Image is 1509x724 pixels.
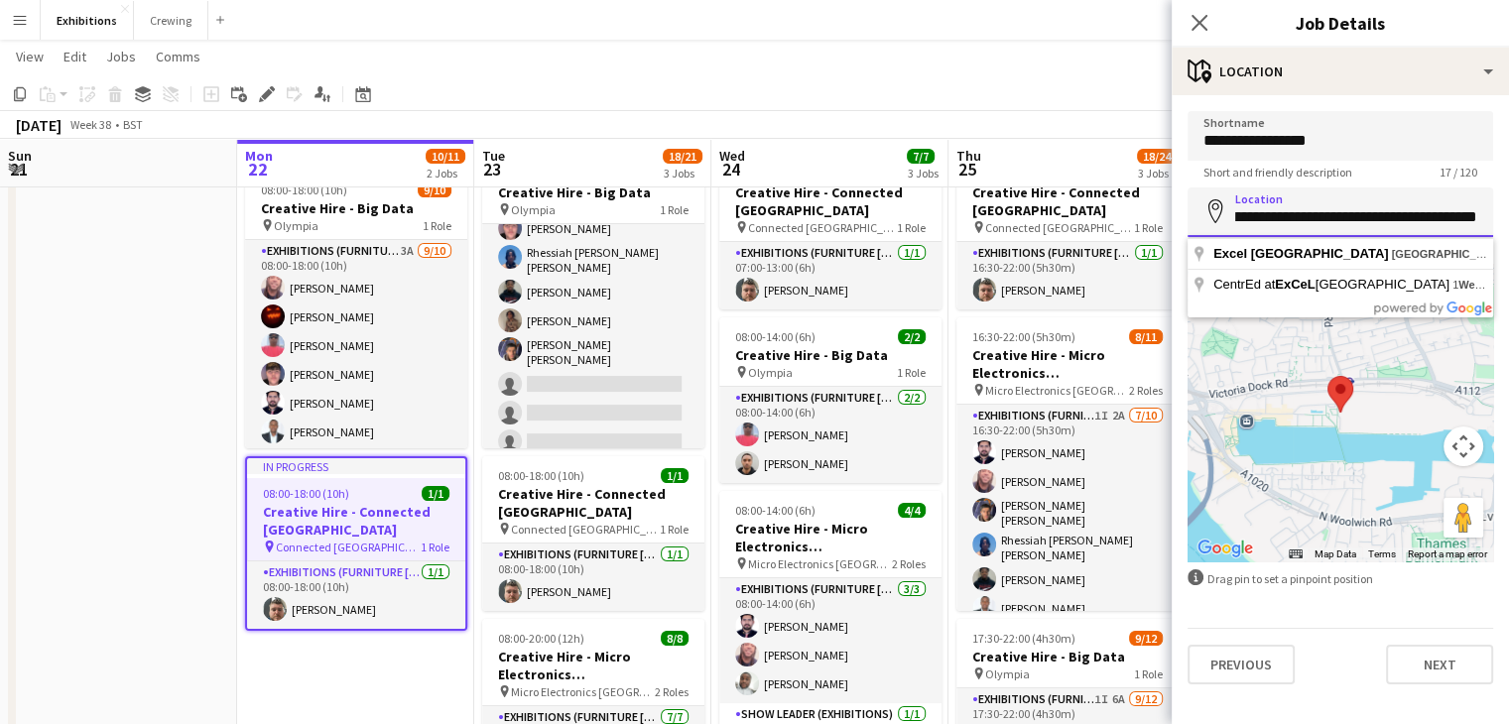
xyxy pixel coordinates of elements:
span: 1 Role [423,218,451,233]
div: In progress08:00-18:00 (10h)1/1Creative Hire - Connected [GEOGRAPHIC_DATA] Connected [GEOGRAPHIC_... [245,456,467,631]
h3: Creative Hire - Connected [GEOGRAPHIC_DATA] [956,183,1179,219]
span: Micro Electronics [GEOGRAPHIC_DATA] - [PERSON_NAME] [511,684,655,699]
span: Olympia [511,202,556,217]
span: Micro Electronics [GEOGRAPHIC_DATA] - [PERSON_NAME] [985,383,1129,398]
span: 1 Role [421,540,449,554]
span: 1 Role [1134,220,1163,235]
app-job-card: In progress08:00-18:00 (10h)9/10Creative Hire - Big Data Olympia1 RoleExhibitions (Furniture [PER... [245,155,467,448]
h3: Creative Hire - Big Data [956,648,1179,665]
a: Terms (opens in new tab) [1368,548,1396,559]
span: Micro Electronics [GEOGRAPHIC_DATA] - [PERSON_NAME] [748,556,892,571]
button: Crewing [134,1,208,40]
span: CentrEd at [GEOGRAPHIC_DATA] [1213,277,1452,292]
app-card-role: [PERSON_NAME][PERSON_NAME][PERSON_NAME]Rhessiah [PERSON_NAME] [PERSON_NAME][PERSON_NAME][PERSON_N... [482,65,704,461]
span: Olympia [985,666,1030,681]
button: Drag Pegman onto the map to open Street View [1444,498,1483,538]
h3: Creative Hire - Big Data [719,346,942,364]
span: 1/1 [661,468,689,483]
span: Connected [GEOGRAPHIC_DATA] [748,220,897,235]
a: View [8,44,52,69]
span: 9/12 [1129,631,1163,646]
div: [DATE] [16,115,62,135]
span: 08:00-18:00 (10h) [498,468,584,483]
div: 3 Jobs [664,166,701,181]
app-card-role: Exhibitions (Furniture [PERSON_NAME])1/107:00-13:00 (6h)[PERSON_NAME] [719,242,942,309]
app-card-role: Exhibitions (Furniture [PERSON_NAME])1/108:00-18:00 (10h)[PERSON_NAME] [482,543,704,611]
span: 08:00-18:00 (10h) [263,486,349,501]
span: Connected [GEOGRAPHIC_DATA] [985,220,1134,235]
span: Thu [956,147,981,165]
span: 1 Role [660,522,689,537]
span: Olympia [748,365,793,380]
span: Sun [8,147,32,165]
img: Google [1193,536,1258,561]
h3: Creative Hire - Connected [GEOGRAPHIC_DATA] [719,183,942,219]
a: Open this area in Google Maps (opens a new window) [1193,536,1258,561]
app-job-card: 08:00-18:00 (10h)1/1Creative Hire - Connected [GEOGRAPHIC_DATA] Connected [GEOGRAPHIC_DATA]1 Role... [482,456,704,611]
span: Wed [719,147,745,165]
span: Tue [482,147,505,165]
app-card-role: Exhibitions (Furniture [PERSON_NAME])3A9/1008:00-18:00 (10h)[PERSON_NAME][PERSON_NAME][PERSON_NAM... [245,240,467,566]
span: 18/21 [663,149,702,164]
span: Olympia [274,218,318,233]
button: Previous [1188,645,1295,684]
app-job-card: 07:00-13:00 (6h)1/1Creative Hire - Connected [GEOGRAPHIC_DATA] Connected [GEOGRAPHIC_DATA]1 RoleE... [719,155,942,309]
span: Week 38 [65,117,115,132]
span: Excel [GEOGRAPHIC_DATA] [1213,246,1389,261]
h3: Creative Hire - Connected [GEOGRAPHIC_DATA] [247,503,465,539]
h3: Creative Hire - Micro Electronics [GEOGRAPHIC_DATA] - [PERSON_NAME] [719,520,942,555]
span: Comms [156,48,200,65]
span: 16:30-22:00 (5h30m) [972,329,1075,344]
app-card-role: Exhibitions (Furniture [PERSON_NAME])1/116:30-22:00 (5h30m)[PERSON_NAME] [956,242,1179,309]
app-job-card: 16:30-22:00 (5h30m)1/1Creative Hire - Connected [GEOGRAPHIC_DATA] Connected [GEOGRAPHIC_DATA]1 Ro... [956,155,1179,309]
span: 2/2 [898,329,926,344]
app-job-card: 08:00-14:00 (6h)2/2Creative Hire - Big Data Olympia1 RoleExhibitions (Furniture [PERSON_NAME])2/2... [719,317,942,483]
h3: Creative Hire - Micro Electronics [GEOGRAPHIC_DATA] - [PERSON_NAME] [482,648,704,683]
span: 24 [716,158,745,181]
span: 17 / 120 [1424,165,1493,180]
span: 17:30-22:00 (4h30m) [972,631,1075,646]
span: Connected [GEOGRAPHIC_DATA] [276,540,421,554]
button: Next [1386,645,1493,684]
div: 3 Jobs [1138,166,1176,181]
button: Map Data [1315,547,1356,561]
a: Jobs [98,44,144,69]
div: Drag pin to set a pinpoint position [1188,569,1493,588]
span: 25 [953,158,981,181]
h3: Job Details [1172,10,1509,36]
span: 08:00-20:00 (12h) [498,631,584,646]
div: In progress [247,458,465,474]
app-job-card: 08:00-20:00 (12h)9/12Creative Hire - Big Data Olympia1 Role[PERSON_NAME][PERSON_NAME][PERSON_NAME... [482,155,704,448]
span: 18/24 [1137,149,1177,164]
span: 21 [5,158,32,181]
span: 1/1 [422,486,449,501]
h3: Creative Hire - Big Data [245,199,467,217]
a: Report a map error [1408,548,1487,559]
h3: Creative Hire - Micro Electronics [GEOGRAPHIC_DATA] - [PERSON_NAME] [956,346,1179,382]
span: 1 Role [897,365,926,380]
span: 4/4 [898,503,926,518]
app-card-role: Exhibitions (Furniture [PERSON_NAME])1/108:00-18:00 (10h)[PERSON_NAME] [247,561,465,629]
span: 2 Roles [892,556,926,571]
button: Exhibitions [41,1,134,40]
span: View [16,48,44,65]
span: Jobs [106,48,136,65]
span: 7/7 [907,149,935,164]
span: 1 Role [1134,666,1163,681]
span: ExCeL [1275,277,1315,292]
div: 3 Jobs [908,166,939,181]
span: [GEOGRAPHIC_DATA] [1392,248,1509,260]
span: 08:00-14:00 (6h) [735,329,816,344]
span: 10/11 [426,149,465,164]
span: 2 Roles [655,684,689,699]
app-job-card: 16:30-22:00 (5h30m)8/11Creative Hire - Micro Electronics [GEOGRAPHIC_DATA] - [PERSON_NAME] Micro ... [956,317,1179,611]
a: Edit [56,44,94,69]
app-card-role: Exhibitions (Furniture [PERSON_NAME])3/308:00-14:00 (6h)[PERSON_NAME][PERSON_NAME][PERSON_NAME] [719,578,942,703]
button: Map camera controls [1444,426,1483,466]
span: 9/10 [418,182,451,197]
